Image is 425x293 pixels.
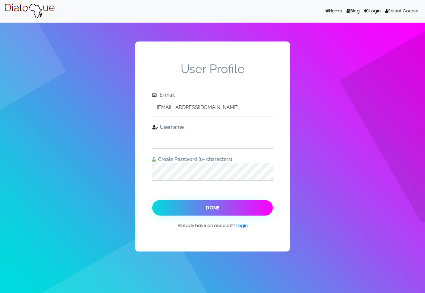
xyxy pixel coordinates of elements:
span: User Profile [152,62,273,91]
span: Create Password (6+ characters) [156,156,232,162]
input: Enter username [152,131,273,148]
input: Enter e-mail [152,99,273,116]
a: Login [362,5,383,17]
img: Brand [4,3,55,19]
span: Already have an account? [178,222,248,235]
a: Home [323,5,344,17]
span: E-mail [157,92,174,98]
a: Blog [344,5,362,17]
a: Login [236,222,248,229]
a: Select Course [383,5,421,17]
button: Done [152,200,273,216]
span: Username [158,124,184,130]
